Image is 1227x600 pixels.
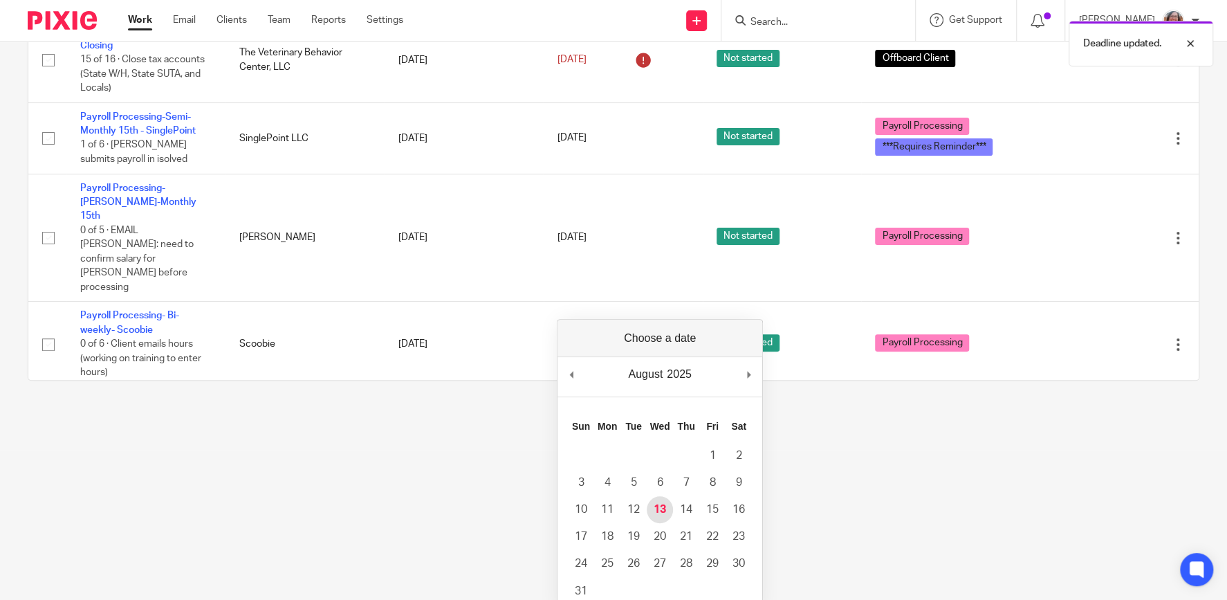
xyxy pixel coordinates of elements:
[673,469,699,496] button: 7
[80,140,187,165] span: 1 of 6 · [PERSON_NAME] submits payroll in isolved
[80,226,194,292] span: 0 of 5 · EMAIL [PERSON_NAME]: need to confirm salary for [PERSON_NAME] before processing
[699,469,726,496] button: 8
[367,13,403,27] a: Settings
[80,183,196,221] a: Payroll Processing-[PERSON_NAME]-Monthly 15th
[1162,10,1184,32] img: LB%20Reg%20Headshot%208-2-23.jpg
[173,13,196,27] a: Email
[699,550,726,577] button: 29
[620,469,647,496] button: 5
[568,550,594,577] button: 24
[726,523,752,550] button: 23
[875,228,969,245] span: Payroll Processing
[673,496,699,523] button: 14
[673,550,699,577] button: 28
[572,421,590,432] abbr: Sunday
[557,134,587,143] span: [DATE]
[385,102,544,174] td: [DATE]
[620,523,647,550] button: 19
[385,17,544,102] td: [DATE]
[80,27,195,51] a: Offboard Client - Business Closing
[28,11,97,30] img: Pixie
[128,13,152,27] a: Work
[557,55,587,64] span: [DATE]
[647,496,673,523] button: 13
[717,228,779,245] span: Not started
[741,364,755,385] button: Next Month
[647,469,673,496] button: 6
[225,102,385,174] td: SinglePoint LLC
[699,442,726,469] button: 1
[598,421,617,432] abbr: Monday
[726,496,752,523] button: 16
[620,550,647,577] button: 26
[568,469,594,496] button: 3
[594,550,620,577] button: 25
[706,421,719,432] abbr: Friday
[677,421,694,432] abbr: Thursday
[225,302,385,387] td: Scoobie
[699,496,726,523] button: 15
[647,550,673,577] button: 27
[557,233,587,242] span: [DATE]
[726,442,752,469] button: 2
[80,112,196,136] a: Payroll Processing-Semi-Monthly 15th - SinglePoint
[626,364,665,385] div: August
[620,496,647,523] button: 12
[726,550,752,577] button: 30
[717,128,779,145] span: Not started
[80,339,201,377] span: 0 of 6 · Client emails hours (working on training to enter hours)
[568,496,594,523] button: 10
[665,364,694,385] div: 2025
[564,364,578,385] button: Previous Month
[216,13,247,27] a: Clients
[80,311,179,334] a: Payroll Processing- Bi-weekly- Scoobie
[625,421,642,432] abbr: Tuesday
[311,13,346,27] a: Reports
[673,523,699,550] button: 21
[726,469,752,496] button: 9
[268,13,290,27] a: Team
[1083,37,1161,51] p: Deadline updated.
[699,523,726,550] button: 22
[225,17,385,102] td: The Veterinary Behavior Center, LLC
[594,523,620,550] button: 18
[385,302,544,387] td: [DATE]
[225,174,385,302] td: [PERSON_NAME]
[385,174,544,302] td: [DATE]
[875,334,969,352] span: Payroll Processing
[594,496,620,523] button: 11
[568,523,594,550] button: 17
[647,523,673,550] button: 20
[594,469,620,496] button: 4
[731,421,746,432] abbr: Saturday
[875,118,969,135] span: Payroll Processing
[80,55,205,93] span: 15 of 16 · Close tax accounts (State W/H, State SUTA, and Locals)
[650,421,670,432] abbr: Wednesday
